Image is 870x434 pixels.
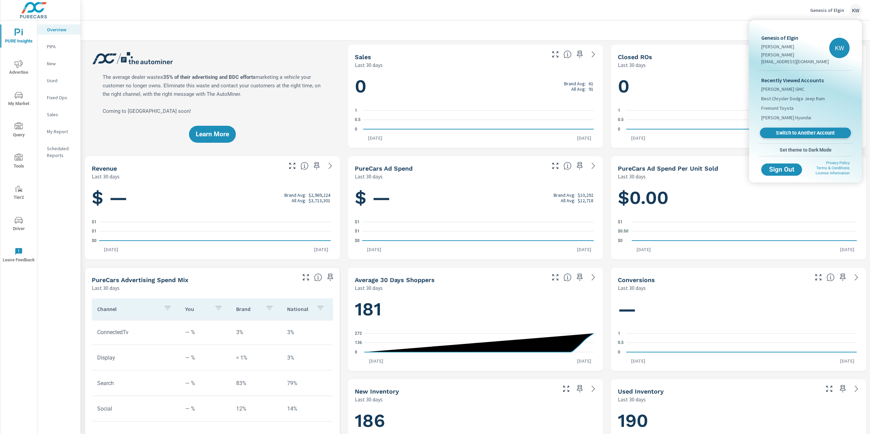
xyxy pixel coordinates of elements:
span: Switch to Another Account [764,130,847,136]
button: Set theme to Dark Mode [759,144,852,156]
span: [PERSON_NAME] Hyundai [761,114,811,121]
a: Switch to Another Account [760,128,851,138]
p: Genesis of Elgin [761,34,829,42]
a: Privacy Policy [826,161,850,165]
p: [PERSON_NAME] [761,43,829,50]
span: Set theme to Dark Mode [761,147,850,153]
div: KW [829,38,850,58]
a: License Information [816,171,850,175]
a: Terms & Conditions [816,166,850,170]
p: Recently Viewed Accounts [761,76,850,84]
span: Sign Out [767,167,797,173]
p: [PERSON_NAME][EMAIL_ADDRESS][DOMAIN_NAME] [761,51,829,65]
button: Sign Out [761,163,802,176]
span: Best Chrysler Dodge Jeep Ram [761,95,825,102]
span: Fremont Toyota [761,105,794,111]
span: [PERSON_NAME] GMC [761,86,804,92]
